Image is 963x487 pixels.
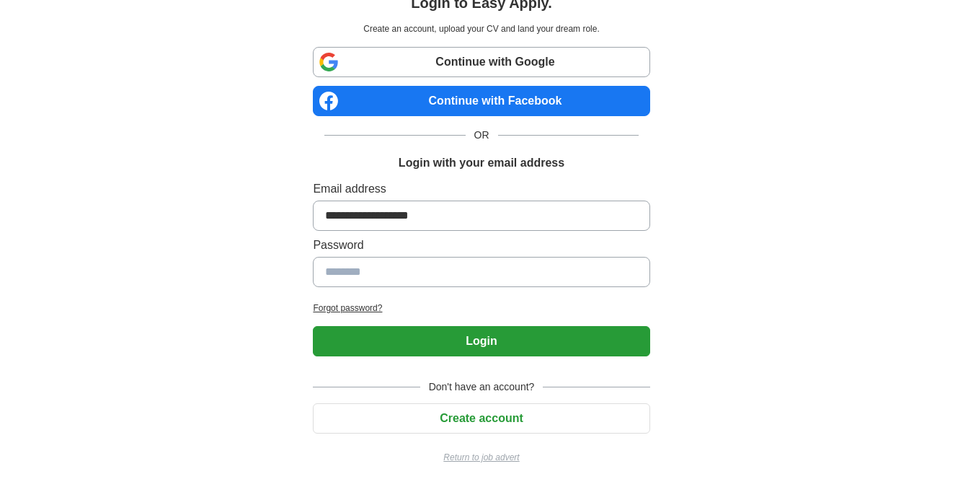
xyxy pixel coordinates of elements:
[313,451,649,464] a: Return to job advert
[399,154,564,172] h1: Login with your email address
[466,128,498,143] span: OR
[313,326,649,356] button: Login
[316,22,647,35] p: Create an account, upload your CV and land your dream role.
[313,403,649,434] button: Create account
[313,86,649,116] a: Continue with Facebook
[313,412,649,424] a: Create account
[313,302,649,315] a: Forgot password?
[313,237,649,254] label: Password
[313,47,649,77] a: Continue with Google
[420,379,543,395] span: Don't have an account?
[313,180,649,198] label: Email address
